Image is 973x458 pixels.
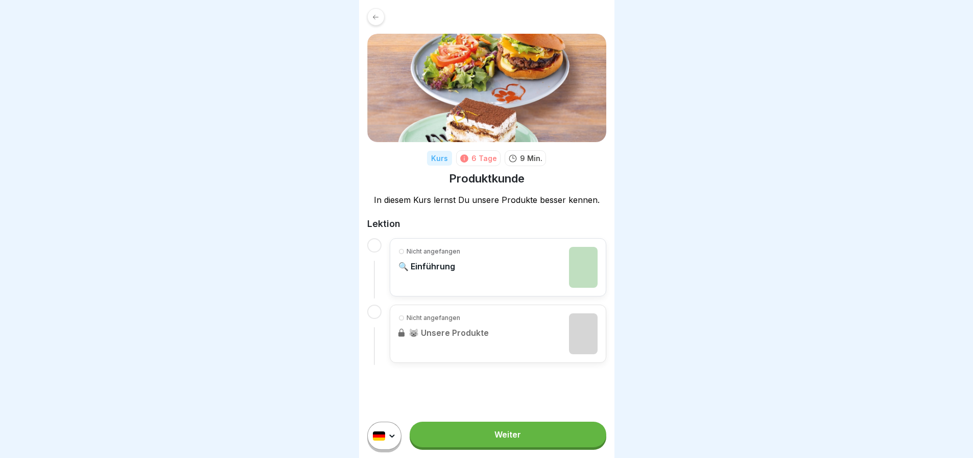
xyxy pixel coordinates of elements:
[410,422,606,447] a: Weiter
[427,151,452,166] div: Kurs
[367,194,606,205] p: In diesem Kurs lernst Du unsere Produkte besser kennen.
[569,247,598,288] img: vigu4g0klkgxa6xxamkcpub4.png
[407,247,460,256] p: Nicht angefangen
[367,34,606,142] img: ubrm3x2m0ajy8muzg063xjpe.png
[471,153,497,164] div: 6 Tage
[367,218,606,230] h2: Lektion
[373,431,385,441] img: de.svg
[520,153,542,164] p: 9 Min.
[449,171,525,186] h1: Produktkunde
[398,247,598,288] a: Nicht angefangen🔍 Einführung
[398,261,460,271] p: 🔍 Einführung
